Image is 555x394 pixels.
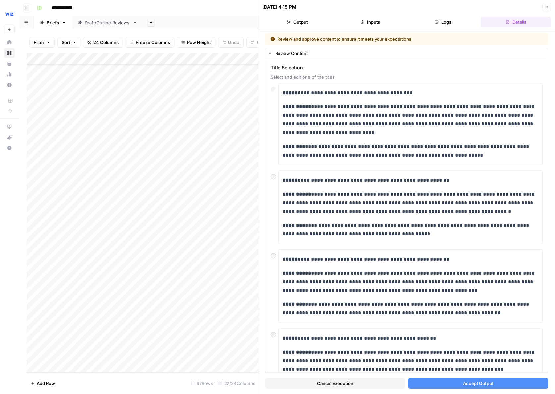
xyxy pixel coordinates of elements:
[4,132,14,142] div: What's new?
[34,16,72,29] a: Briefs
[270,36,477,42] div: Review and approve content to ensure it meets your expectations
[4,80,15,90] a: Settings
[29,37,55,48] button: Filter
[57,37,80,48] button: Sort
[27,378,59,389] button: Add Row
[271,64,543,71] span: Title Selection
[408,17,478,27] button: Logs
[228,39,239,46] span: Undo
[4,132,15,143] button: What's new?
[216,378,258,389] div: 22/24 Columns
[4,5,15,22] button: Workspace: Wiz
[34,39,44,46] span: Filter
[188,378,216,389] div: 97 Rows
[4,143,15,153] button: Help + Support
[62,39,70,46] span: Sort
[262,17,332,27] button: Output
[4,48,15,58] a: Browse
[262,4,296,10] div: [DATE] 4:15 PM
[187,39,211,46] span: Row Height
[265,378,405,389] button: Cancel Execution
[4,8,16,20] img: Wiz Logo
[83,37,123,48] button: 24 Columns
[72,16,143,29] a: Draft/Outline Reviews
[317,380,353,387] span: Cancel Execution
[408,378,548,389] button: Accept Output
[177,37,215,48] button: Row Height
[93,39,119,46] span: 24 Columns
[463,380,494,387] span: Accept Output
[4,69,15,80] a: Usage
[37,380,55,387] span: Add Row
[4,121,15,132] a: AirOps Academy
[335,17,405,27] button: Inputs
[218,37,244,48] button: Undo
[85,19,130,26] div: Draft/Outline Reviews
[4,58,15,69] a: Your Data
[4,37,15,48] a: Home
[246,37,272,48] button: Redo
[275,50,544,57] div: Review Content
[126,37,174,48] button: Freeze Columns
[265,48,548,59] button: Review Content
[136,39,170,46] span: Freeze Columns
[481,17,551,27] button: Details
[47,19,59,26] div: Briefs
[271,74,543,80] span: Select and edit one of the titles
